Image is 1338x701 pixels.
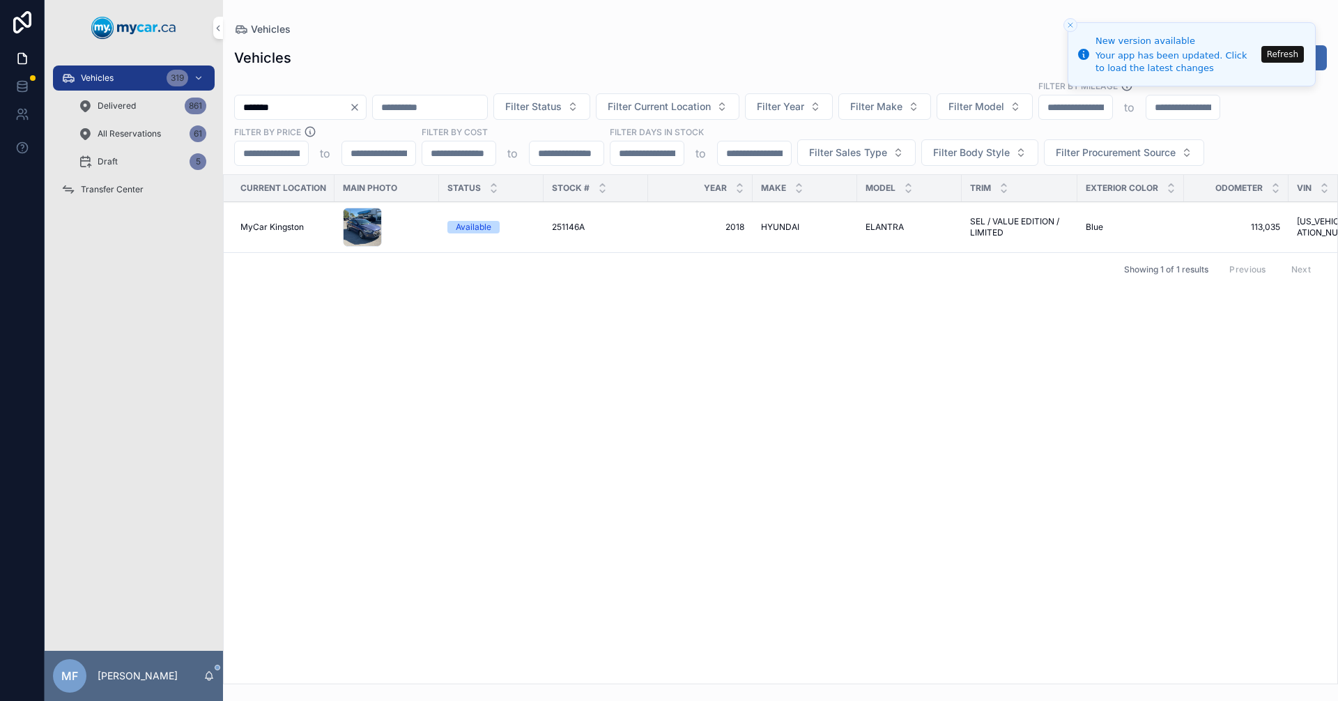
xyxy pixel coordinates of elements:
[185,98,206,114] div: 861
[608,100,711,114] span: Filter Current Location
[797,139,916,166] button: Select Button
[1056,146,1176,160] span: Filter Procurement Source
[1192,222,1280,233] a: 113,035
[1044,139,1204,166] button: Select Button
[447,183,481,194] span: Status
[1297,183,1312,194] span: VIN
[45,56,223,220] div: scrollable content
[1086,222,1103,233] span: Blue
[866,222,904,233] span: ELANTRA
[1095,34,1257,48] div: New version available
[921,139,1038,166] button: Select Button
[81,72,114,84] span: Vehicles
[866,222,953,233] a: ELANTRA
[91,17,176,39] img: App logo
[240,183,326,194] span: Current Location
[98,156,118,167] span: Draft
[850,100,902,114] span: Filter Make
[552,183,590,194] span: Stock #
[761,222,799,233] span: HYUNDAI
[320,145,330,162] p: to
[53,66,215,91] a: Vehicles319
[745,93,833,120] button: Select Button
[970,216,1069,238] a: SEL / VALUE EDITION / LIMITED
[240,222,326,233] a: MyCar Kingston
[809,146,887,160] span: Filter Sales Type
[240,222,304,233] span: MyCar Kingston
[251,22,291,36] span: Vehicles
[761,222,849,233] a: HYUNDAI
[447,221,535,233] a: Available
[937,93,1033,120] button: Select Button
[552,222,585,233] span: 251146A
[610,125,704,138] label: Filter Days In Stock
[98,669,178,683] p: [PERSON_NAME]
[234,125,301,138] label: FILTER BY PRICE
[1124,99,1135,116] p: to
[1095,49,1257,75] div: Your app has been updated. Click to load the latest changes
[933,146,1010,160] span: Filter Body Style
[866,183,895,194] span: Model
[234,48,291,68] h1: Vehicles
[552,222,640,233] a: 251146A
[757,100,804,114] span: Filter Year
[456,221,491,233] div: Available
[343,183,397,194] span: Main Photo
[505,100,562,114] span: Filter Status
[190,153,206,170] div: 5
[81,184,144,195] span: Transfer Center
[1086,222,1176,233] a: Blue
[98,128,161,139] span: All Reservations
[61,668,78,684] span: MF
[1038,79,1118,92] label: Filter By Mileage
[70,121,215,146] a: All Reservations61
[1086,183,1158,194] span: Exterior Color
[507,145,518,162] p: to
[596,93,739,120] button: Select Button
[98,100,136,111] span: Delivered
[422,125,488,138] label: FILTER BY COST
[70,93,215,118] a: Delivered861
[761,183,786,194] span: Make
[656,222,744,233] a: 2018
[1063,18,1077,32] button: Close toast
[53,177,215,202] a: Transfer Center
[167,70,188,86] div: 319
[838,93,931,120] button: Select Button
[234,22,291,36] a: Vehicles
[1215,183,1263,194] span: Odometer
[695,145,706,162] p: to
[970,183,991,194] span: Trim
[70,149,215,174] a: Draft5
[1124,264,1208,275] span: Showing 1 of 1 results
[704,183,727,194] span: Year
[1261,46,1304,63] button: Refresh
[493,93,590,120] button: Select Button
[190,125,206,142] div: 61
[349,102,366,113] button: Clear
[948,100,1004,114] span: Filter Model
